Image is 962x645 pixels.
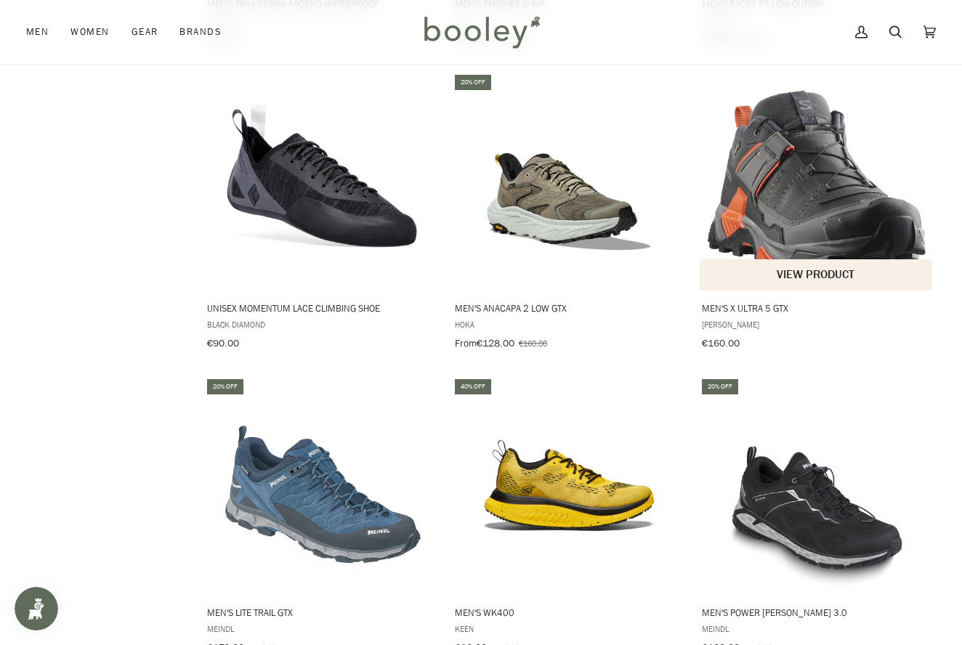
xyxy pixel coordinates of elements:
div: 20% off [702,379,738,394]
span: Meindl [207,622,435,635]
img: Salomon Men's X Ultra 5 GTX Asphalt / Castlerock / Burnt Ochre - Booley Galway [708,73,926,291]
span: [PERSON_NAME] [702,318,930,330]
img: Keen Men's WK400 Keen Yellow / Black - Booley Galway [460,377,678,595]
img: Hoka Men's Anacapa 2 Low GTX Olive Haze / Mercury - Booley Galway [460,73,678,291]
a: Men's X Ultra 5 GTX [700,73,932,354]
img: Meindl Men's Power Walker 3.0 Black / Silver - Booley Galway [708,377,926,595]
div: 20% off [455,75,491,90]
img: Meindl Men's Lite Trail GTX Marine - Booley Galway [212,377,430,595]
span: Black Diamond [207,318,435,330]
span: €160.00 [702,336,740,350]
a: Unisex Momentum Lace Climbing Shoe [205,73,437,354]
span: Meindl [702,622,930,635]
button: View product [700,259,931,291]
span: Unisex Momentum Lace Climbing Shoe [207,301,435,315]
span: Men's Anacapa 2 Low GTX [455,301,683,315]
a: Men's Anacapa 2 Low GTX [453,73,685,354]
span: From [455,336,477,350]
span: Men [26,25,49,39]
span: Gear [132,25,158,39]
span: €160.00 [519,337,547,349]
img: Booley [418,11,545,53]
span: Brands [179,25,222,39]
span: Women [70,25,109,39]
span: Men's Power [PERSON_NAME] 3.0 [702,606,930,619]
span: Men's X Ultra 5 GTX [702,301,930,315]
div: 20% off [207,379,243,394]
span: Men's Lite Trail GTX [207,606,435,619]
span: Hoka [455,318,683,330]
img: Black Diamond Momentum Lace Climbing Shoe Black / Anthracite - Booley Galway [212,73,430,291]
span: Keen [455,622,683,635]
span: €128.00 [477,336,514,350]
span: €90.00 [207,336,239,350]
span: Men's WK400 [455,606,683,619]
div: 40% off [455,379,491,394]
iframe: Button to open loyalty program pop-up [15,587,58,630]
